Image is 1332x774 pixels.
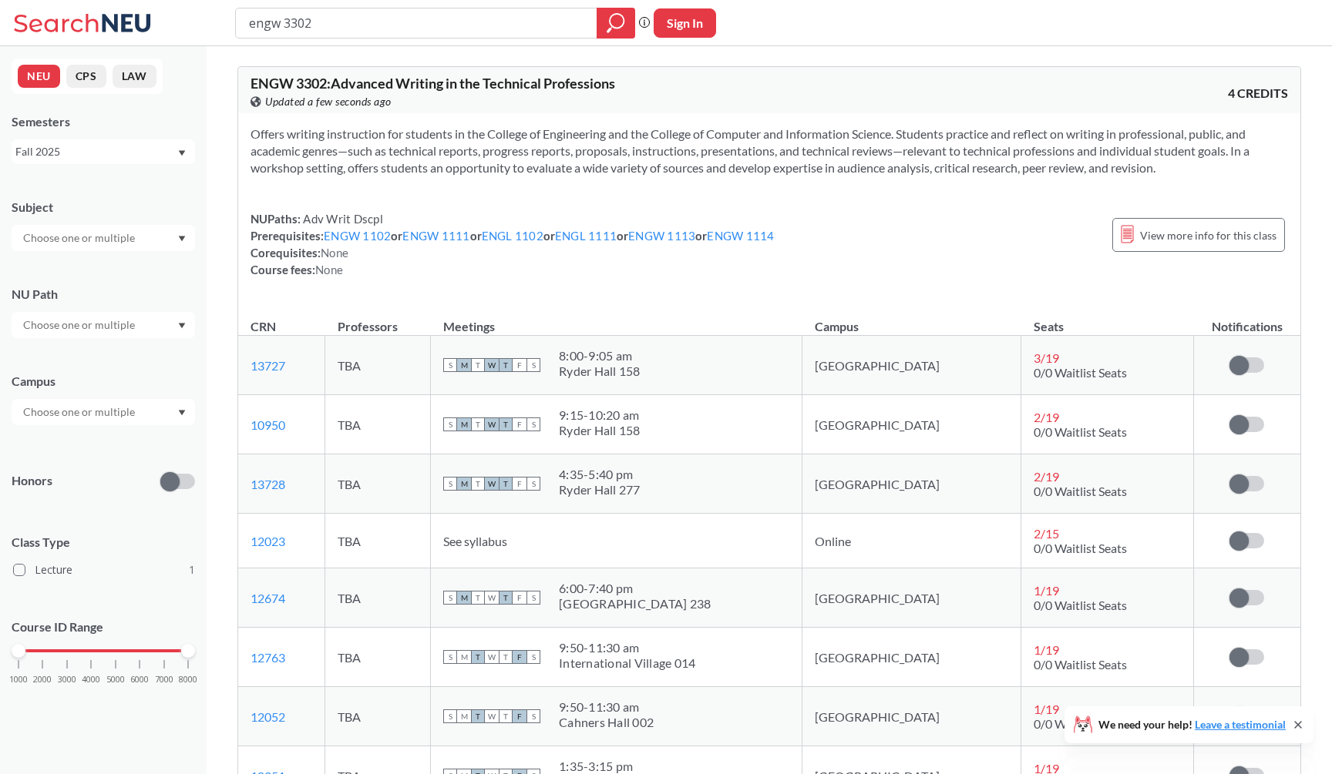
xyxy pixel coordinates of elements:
span: T [499,709,513,723]
button: NEU [18,65,60,88]
span: 2 / 15 [1034,526,1059,541]
a: 12023 [251,534,285,548]
span: 1000 [9,675,28,684]
a: 13728 [251,477,285,491]
span: 1 [189,561,195,578]
td: [GEOGRAPHIC_DATA] [802,628,1021,687]
div: 4:35 - 5:40 pm [559,467,641,482]
span: 6000 [130,675,149,684]
input: Class, professor, course number, "phrase" [247,10,586,36]
input: Choose one or multiple [15,403,145,421]
div: Cahners Hall 002 [559,715,654,730]
span: 0/0 Waitlist Seats [1034,657,1127,672]
label: Lecture [13,560,195,580]
span: 1 / 19 [1034,702,1059,716]
span: W [485,417,499,431]
div: [GEOGRAPHIC_DATA] 238 [559,596,711,611]
div: NU Path [12,286,195,303]
th: Notifications [1194,303,1300,336]
a: 12052 [251,709,285,724]
span: S [443,709,457,723]
span: 2000 [33,675,52,684]
span: W [485,650,499,664]
div: International Village 014 [559,655,695,671]
span: 1 / 19 [1034,583,1059,598]
span: W [485,477,499,491]
span: Class Type [12,534,195,551]
button: Sign In [654,8,716,38]
td: TBA [325,568,431,628]
div: Dropdown arrow [12,312,195,338]
td: TBA [325,336,431,395]
div: NUPaths: Prerequisites: or or or or or Corequisites: Course fees: [251,210,775,278]
span: We need your help! [1098,719,1286,730]
a: ENGL 1102 [482,229,543,243]
span: S [443,650,457,664]
div: Campus [12,373,195,390]
div: Semesters [12,113,195,130]
div: 8:00 - 9:05 am [559,348,641,364]
span: M [457,650,471,664]
a: ENGW 1114 [707,229,774,243]
div: 9:15 - 10:20 am [559,407,641,423]
input: Choose one or multiple [15,316,145,334]
span: Adv Writ Dscpl [301,212,383,226]
span: T [471,591,485,605]
div: Subject [12,199,195,216]
span: S [443,417,457,431]
span: 2 / 19 [1034,469,1059,484]
div: Dropdown arrow [12,399,195,425]
a: ENGW 1111 [402,229,469,243]
span: F [513,477,526,491]
span: 0/0 Waitlist Seats [1034,365,1127,380]
a: 10950 [251,417,285,432]
span: View more info for this class [1140,226,1276,245]
span: 2 / 19 [1034,410,1059,424]
div: CRN [251,318,276,335]
span: T [499,358,513,372]
th: Meetings [431,303,802,336]
div: 9:50 - 11:30 am [559,699,654,715]
td: Online [802,514,1021,568]
td: [GEOGRAPHIC_DATA] [802,395,1021,454]
td: TBA [325,687,431,746]
span: 0/0 Waitlist Seats [1034,541,1127,555]
span: See syllabus [443,534,507,548]
span: T [471,358,485,372]
span: T [499,417,513,431]
span: 4000 [82,675,100,684]
span: T [471,650,485,664]
td: TBA [325,395,431,454]
span: S [526,477,540,491]
svg: magnifying glass [607,12,625,34]
div: magnifying glass [597,8,635,39]
th: Campus [802,303,1021,336]
span: 3 / 19 [1034,350,1059,365]
div: 1:35 - 3:15 pm [559,759,641,774]
a: ENGW 1102 [324,229,391,243]
span: W [485,591,499,605]
span: T [499,591,513,605]
td: [GEOGRAPHIC_DATA] [802,568,1021,628]
span: 0/0 Waitlist Seats [1034,716,1127,731]
svg: Dropdown arrow [178,323,186,329]
span: S [526,650,540,664]
span: 0/0 Waitlist Seats [1034,598,1127,612]
div: 9:50 - 11:30 am [559,640,695,655]
div: Dropdown arrow [12,225,195,251]
span: W [485,709,499,723]
span: F [513,591,526,605]
span: ENGW 3302 : Advanced Writing in the Technical Professions [251,75,615,92]
span: S [526,709,540,723]
th: Professors [325,303,431,336]
span: None [315,263,343,276]
span: M [457,358,471,372]
span: M [457,417,471,431]
svg: Dropdown arrow [178,150,186,156]
span: W [485,358,499,372]
a: 12674 [251,591,285,605]
span: T [471,477,485,491]
svg: Dropdown arrow [178,236,186,242]
span: 0/0 Waitlist Seats [1034,424,1127,439]
p: Course ID Range [12,618,195,636]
